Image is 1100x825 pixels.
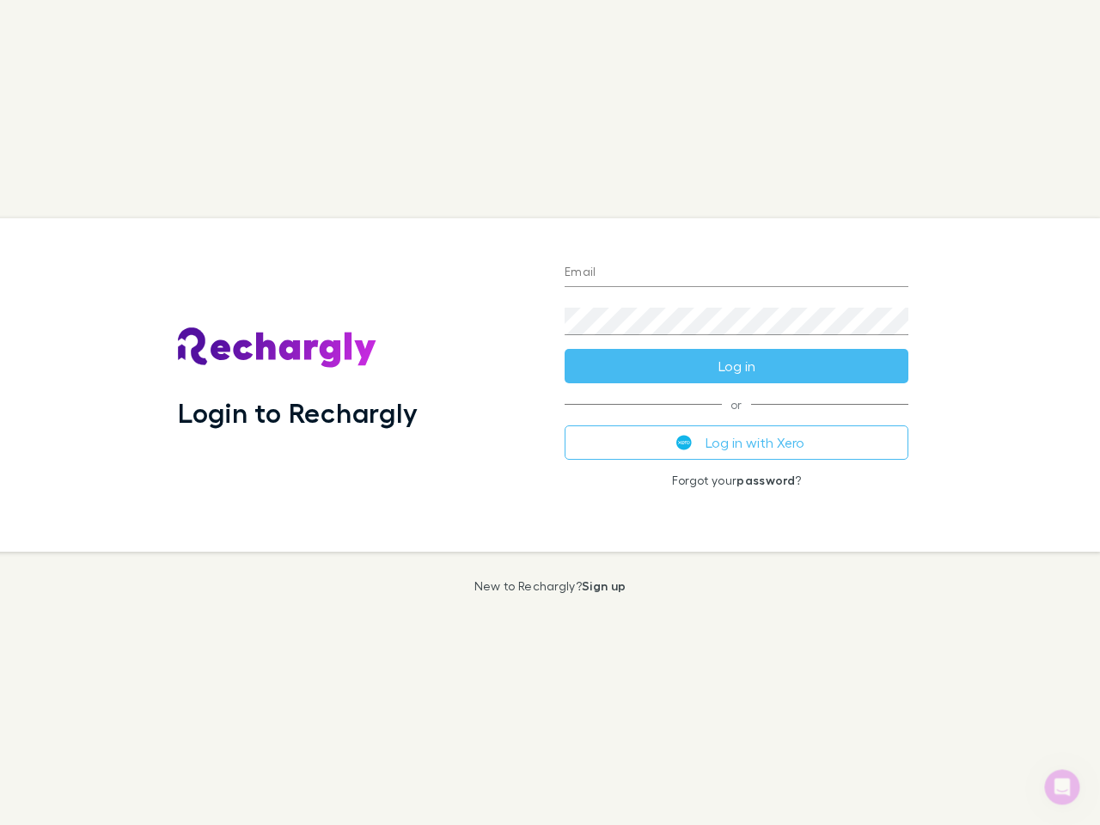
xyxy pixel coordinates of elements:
p: New to Rechargly? [474,579,626,593]
img: Rechargly's Logo [178,327,377,369]
button: Log in with Xero [565,425,908,460]
span: or [565,404,908,405]
button: Log in [565,349,908,383]
a: Sign up [582,578,626,593]
img: Xero's logo [676,435,692,450]
p: Forgot your ? [565,474,908,487]
iframe: Intercom live chat [1042,767,1083,808]
h1: Login to Rechargly [178,396,418,429]
a: password [736,473,795,487]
